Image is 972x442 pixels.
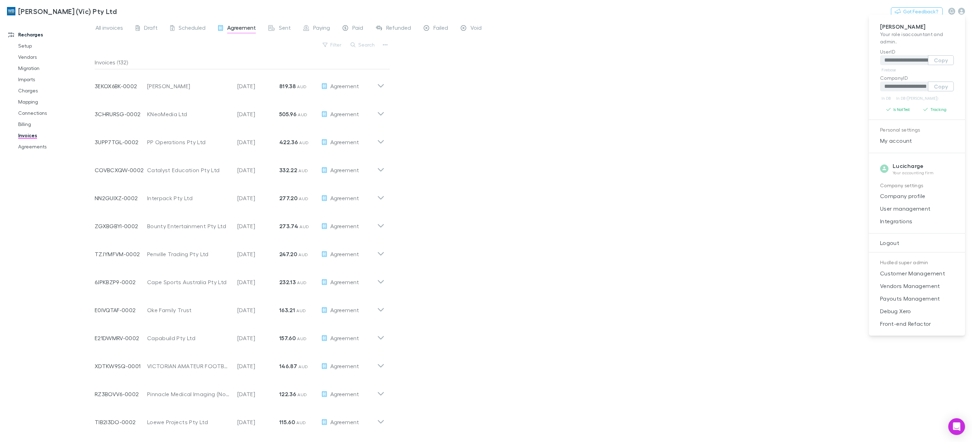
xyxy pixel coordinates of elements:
[880,30,954,45] p: Your role is accountant and admin .
[880,74,954,82] p: CompanyID
[874,320,959,328] span: Front-end Refactor
[880,105,917,114] button: Is NotTest
[880,94,892,103] a: In DB
[948,418,965,435] div: Open Intercom Messenger
[880,181,954,190] p: Company settings
[895,94,939,103] a: In DB ([PERSON_NAME])
[880,126,954,134] p: Personal settings
[880,23,954,30] p: [PERSON_NAME]
[874,136,959,145] span: My account
[928,55,954,65] button: Copy
[928,82,954,91] button: Copy
[917,105,954,114] button: Tracking
[880,258,954,267] p: Hudled super admin
[874,282,959,290] span: Vendors Management
[874,307,959,315] span: Debug Xero
[880,66,897,74] a: Firebase
[874,269,959,278] span: Customer Management
[874,294,959,303] span: Payouts Management
[893,170,934,176] p: Your accounting firm
[874,204,959,213] span: User management
[874,217,959,225] span: Integrations
[874,192,959,200] span: Company profile
[874,239,959,247] span: Logout
[880,48,954,55] p: UserID
[893,162,924,169] strong: Lucicharge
